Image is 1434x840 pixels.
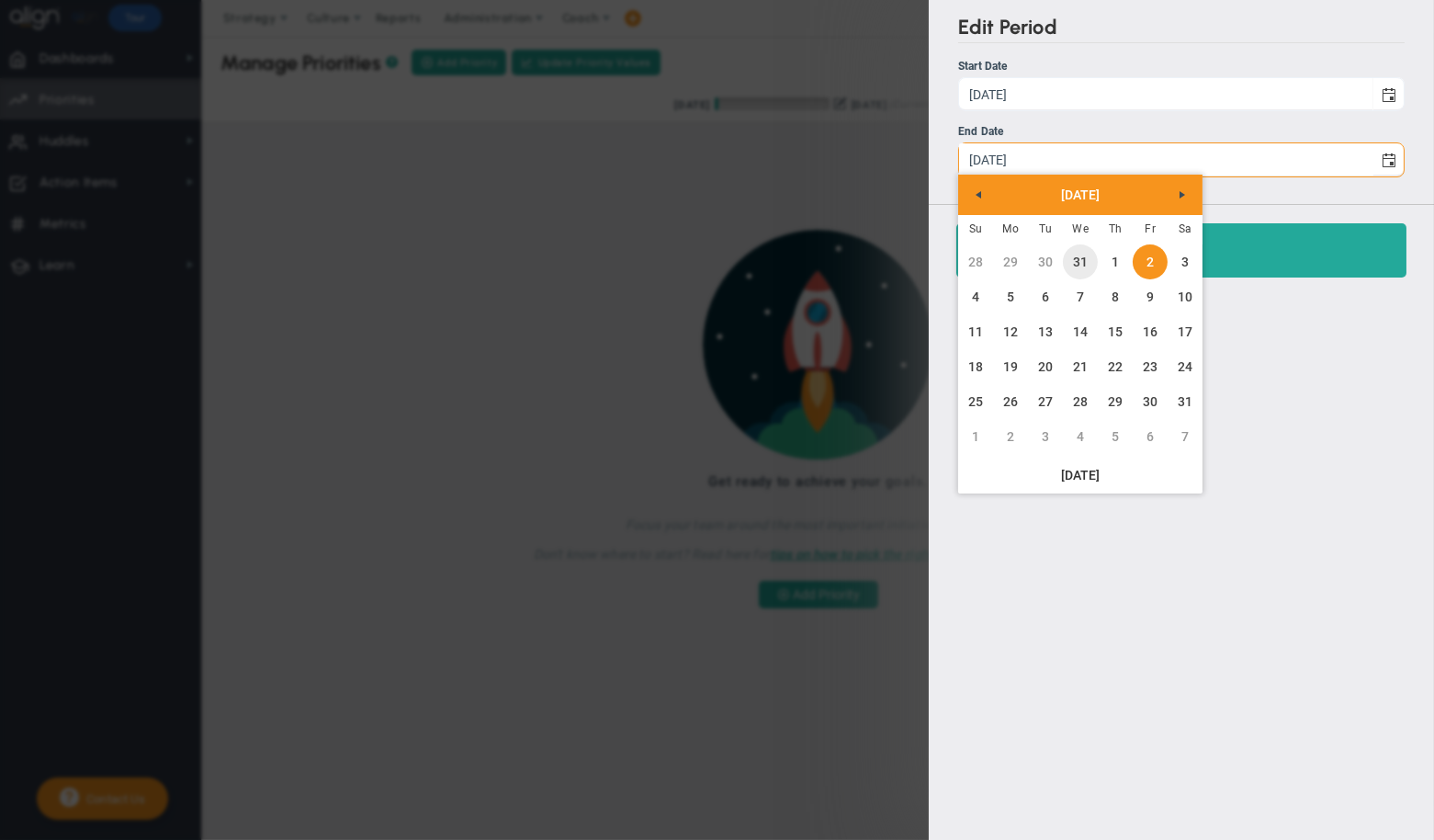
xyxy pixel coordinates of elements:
[1168,215,1203,245] th: Saturday
[1133,384,1168,419] a: 30
[1098,349,1133,384] a: 22
[1063,314,1098,349] a: 14
[1063,215,1098,245] th: Wednesday
[958,314,993,349] a: 11
[993,419,1028,454] a: 2
[993,215,1028,245] th: Monday
[1133,215,1168,245] th: Friday
[956,223,1406,278] button: Save
[1098,314,1133,349] a: 15
[993,314,1028,349] a: 12
[1098,244,1133,279] a: 1
[1168,419,1203,454] a: 7
[1063,279,1098,314] a: 7
[958,58,1405,75] div: Start Date
[958,349,993,384] a: 18
[962,178,995,211] a: Previous
[1063,244,1098,279] a: 31
[1028,279,1063,314] a: 6
[958,15,1405,43] h2: Edit Period
[1168,244,1203,279] a: 3
[958,460,1203,491] a: [DATE]
[1098,215,1133,245] th: Thursday
[1133,349,1168,384] a: 23
[959,78,1372,110] input: Start Date select
[958,419,993,454] a: 1
[1166,178,1199,211] a: Next
[991,178,1169,211] a: [DATE]
[1098,419,1133,454] a: 5
[1168,349,1203,384] a: 24
[993,349,1028,384] a: 19
[959,143,1372,176] input: End Date select
[1028,314,1063,349] a: 13
[1098,384,1133,419] a: 29
[1133,314,1168,349] a: 16
[1168,314,1203,349] a: 17
[1133,279,1168,314] a: 9
[993,244,1028,279] a: 29
[1063,419,1098,454] a: 4
[958,279,993,314] a: 4
[1133,244,1168,279] td: Current focused date is Friday, January 2, 2026
[1028,384,1063,419] a: 27
[1168,279,1203,314] a: 10
[1098,279,1133,314] a: 8
[958,215,993,245] th: Sunday
[1133,244,1168,279] a: 2
[1028,215,1063,245] th: Tuesday
[1063,384,1098,419] a: 28
[1028,244,1063,279] a: 30
[1063,349,1098,384] a: 21
[1028,349,1063,384] a: 20
[1168,384,1203,419] a: 31
[993,279,1028,314] a: 5
[993,384,1028,419] a: 26
[958,244,993,279] a: 28
[1133,419,1168,454] a: 6
[1372,143,1404,176] span: select
[958,384,993,419] a: 25
[958,123,1405,141] div: End Date
[1372,78,1404,110] span: select
[1028,419,1063,454] a: 3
